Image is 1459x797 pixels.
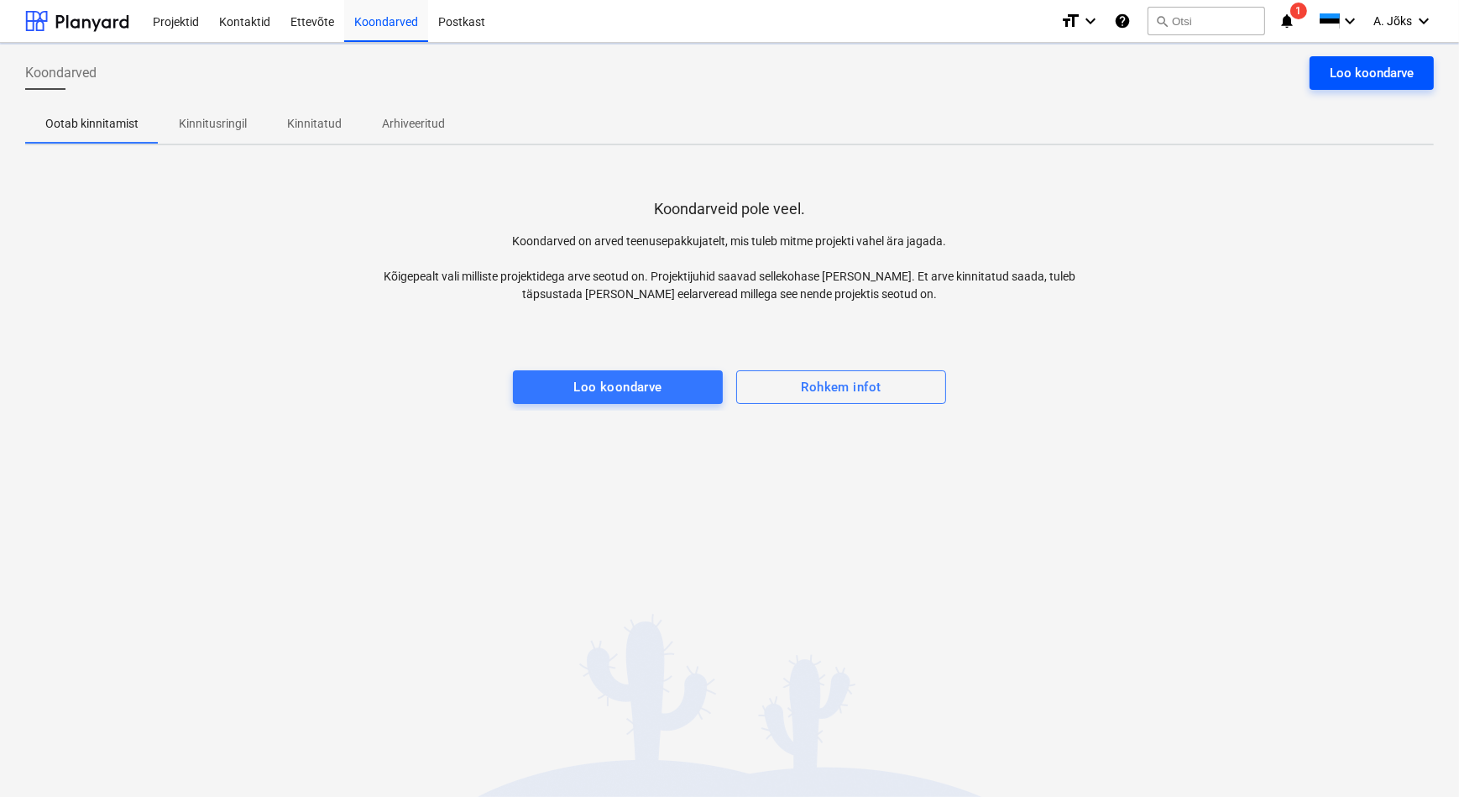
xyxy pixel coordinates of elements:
[179,115,247,133] p: Kinnitusringil
[378,233,1082,303] p: Koondarved on arved teenusepakkujatelt, mis tuleb mitme projekti vahel ära jagada. Kõigepealt val...
[1060,11,1080,31] i: format_size
[287,115,342,133] p: Kinnitatud
[573,376,662,398] div: Loo koondarve
[654,199,805,219] p: Koondarveid pole veel.
[1155,14,1169,28] span: search
[1330,62,1414,84] div: Loo koondarve
[513,370,723,404] button: Loo koondarve
[45,115,139,133] p: Ootab kinnitamist
[25,63,97,83] span: Koondarved
[1114,11,1131,31] i: Abikeskus
[801,376,881,398] div: Rohkem infot
[1148,7,1265,35] button: Otsi
[382,115,445,133] p: Arhiveeritud
[1080,11,1101,31] i: keyboard_arrow_down
[1310,56,1434,90] button: Loo koondarve
[1340,11,1360,31] i: keyboard_arrow_down
[1279,11,1295,31] i: notifications
[1373,14,1412,28] span: A. Jõks
[1414,11,1434,31] i: keyboard_arrow_down
[1290,3,1307,19] span: 1
[736,370,946,404] button: Rohkem infot
[1375,716,1459,797] iframe: Chat Widget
